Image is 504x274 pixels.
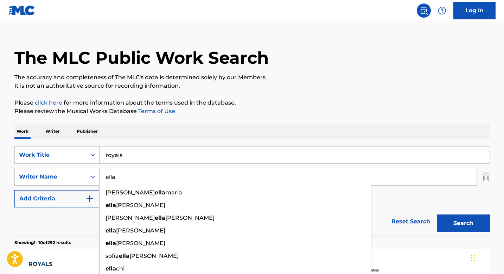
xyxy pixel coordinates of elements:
[106,265,116,272] strong: ella
[14,82,490,90] p: It is not an authoritative source for recording information.
[14,190,100,207] button: Add Criteria
[119,253,129,259] strong: ella
[106,253,119,259] span: sofia
[165,189,182,196] span: maria
[19,173,82,181] div: Writer Name
[106,189,155,196] span: [PERSON_NAME]
[19,151,82,159] div: Work Title
[116,227,165,234] span: [PERSON_NAME]
[14,73,490,82] p: The accuracy and completeness of The MLC's data is determined solely by our Members.
[75,124,100,139] p: Publisher
[155,214,165,221] strong: ella
[14,124,31,139] p: Work
[116,240,165,247] span: [PERSON_NAME]
[471,247,475,268] div: Drag
[8,5,36,15] img: MLC Logo
[417,4,431,18] a: Public Search
[28,260,95,268] div: ROYALS
[106,202,116,208] strong: ella
[106,240,116,247] strong: ella
[14,107,490,116] p: Please review the Musical Works Database
[438,6,446,15] img: help
[482,168,490,186] img: Delete Criterion
[85,194,94,203] img: 9d2ae6d4665cec9f34b9.svg
[106,214,155,221] span: [PERSON_NAME]
[14,146,490,236] form: Search Form
[129,253,179,259] span: [PERSON_NAME]
[453,2,496,19] a: Log In
[435,4,449,18] div: Help
[469,240,504,274] iframe: Chat Widget
[14,99,490,107] p: Please for more information about the terms used in the database.
[420,6,428,15] img: search
[165,214,215,221] span: [PERSON_NAME]
[14,47,269,68] h1: The MLC Public Work Search
[14,239,71,246] p: Showing 1 - 10 of 292 results
[388,214,434,229] a: Reset Search
[116,265,125,272] span: chi
[155,189,165,196] strong: ella
[437,214,490,232] button: Search
[137,108,175,114] a: Terms of Use
[106,227,116,234] strong: ella
[43,124,62,139] p: Writer
[116,202,165,208] span: [PERSON_NAME]
[35,99,62,106] a: click here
